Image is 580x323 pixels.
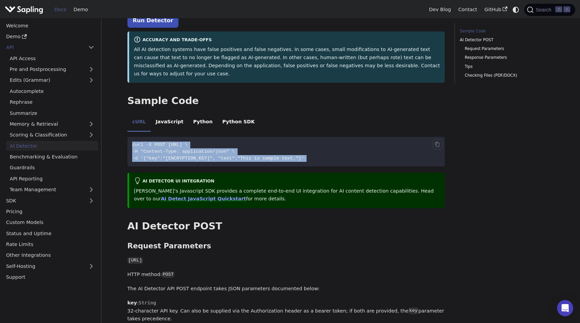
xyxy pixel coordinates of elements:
[127,300,137,305] strong: key
[5,5,46,15] a: Sapling.ai
[2,196,84,205] a: SDK
[127,285,445,293] p: The AI Detector API POST endpoint takes JSON parameters documented below:
[70,4,92,15] a: Demo
[408,307,418,314] code: key
[6,65,98,74] a: Pre and Postprocessing
[433,139,443,149] button: Copy code to clipboard
[132,149,235,154] span: -H "Content-Type: application/json" \
[2,272,98,282] a: Support
[51,4,70,15] a: Docs
[127,113,151,132] li: cURL
[2,32,98,42] a: Demo
[460,28,552,34] a: Sample Code
[555,6,562,13] kbd: ⌘
[557,300,573,316] div: Open Intercom Messenger
[127,257,143,264] code: [URL]
[6,119,98,129] a: Memory & Retrieval
[132,156,304,161] span: -d '{"key":"[ENCRYPTION_KEY]", "text":"This is sample text."}'
[139,300,156,305] span: String
[534,7,555,13] span: Search
[127,242,445,251] h3: Request Parameters
[151,113,188,132] li: JavaScript
[127,95,445,107] h2: Sample Code
[127,271,445,279] p: HTTP method:
[465,46,549,52] a: Request Parameters
[134,36,440,44] div: Accuracy and Trade-offs
[6,130,98,140] a: Scoring & Classification
[524,4,575,16] button: Search (Command+K)
[6,75,98,85] a: Edits (Grammar)
[134,46,440,78] p: All AI detection systems have false positives and false negatives. In some cases, small modificat...
[6,163,98,173] a: Guardrails
[465,54,549,61] a: Response Parameters
[465,72,549,79] a: Checking Files (PDF/DOCX)
[6,53,98,63] a: API Access
[161,196,246,201] a: AI Detect JavaScript Quickstart
[127,220,445,232] h2: AI Detector POST
[2,240,98,249] a: Rate Limits
[6,108,98,118] a: Summarize
[188,113,217,132] li: Python
[465,64,549,70] a: Tips
[2,43,84,52] a: API
[127,299,445,323] p: : 32-character API key. Can also be supplied via the Authorization header as a bearer token; if b...
[6,174,98,183] a: API Reporting
[162,271,175,278] code: POST
[134,187,440,203] p: [PERSON_NAME]'s Javascript SDK provides a complete end-to-end UI integration for AI content detec...
[6,185,98,195] a: Team Management
[481,4,511,15] a: GitHub
[460,37,552,43] a: AI Detector POST
[2,218,98,227] a: Custom Models
[2,261,98,271] a: Self-Hosting
[2,228,98,238] a: Status and Uptime
[425,4,454,15] a: Dev Blog
[6,141,98,151] a: AI Detector
[5,5,43,15] img: Sapling.ai
[127,13,178,28] a: Run Detector
[84,196,98,205] button: Expand sidebar category 'SDK'
[2,250,98,260] a: Other Integrations
[6,97,98,107] a: Rephrase
[84,43,98,52] button: Collapse sidebar category 'API'
[132,142,188,147] span: curl -X POST [URL] \
[511,5,521,15] button: Switch between dark and light mode (currently system mode)
[6,86,98,96] a: Autocomplete
[6,152,98,162] a: Benchmarking & Evaluation
[2,207,98,217] a: Pricing
[455,4,481,15] a: Contact
[2,21,98,30] a: Welcome
[563,6,570,13] kbd: K
[217,113,260,132] li: Python SDK
[134,177,440,185] div: AI Detector UI integration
